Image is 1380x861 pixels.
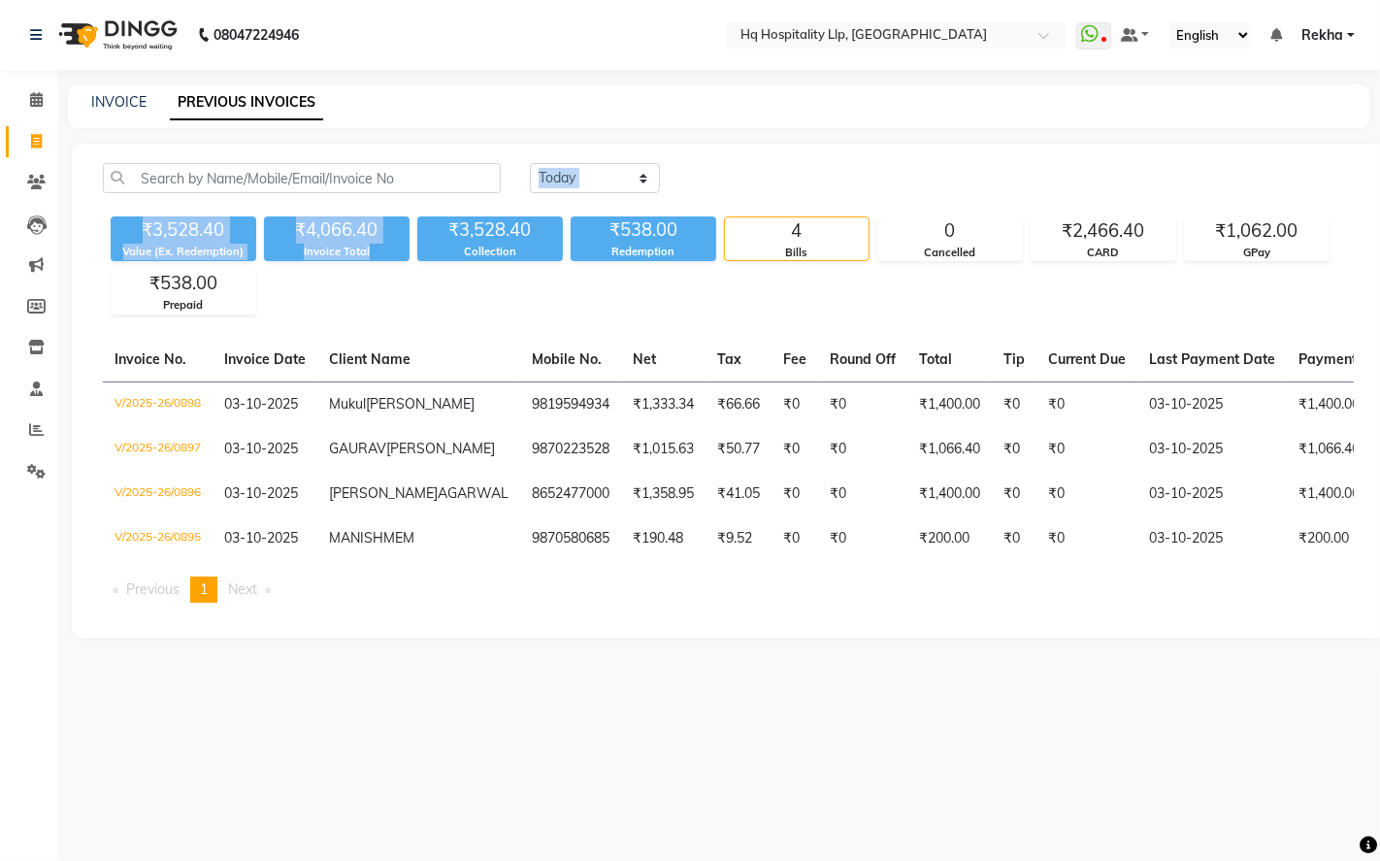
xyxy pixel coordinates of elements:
td: ₹0 [1036,427,1137,472]
td: ₹0 [992,381,1036,427]
div: ₹3,528.40 [111,216,256,244]
div: ₹2,466.40 [1032,217,1175,245]
td: V/2025-26/0897 [103,427,213,472]
td: ₹1,066.40 [907,427,992,472]
td: ₹0 [818,427,907,472]
td: ₹1,358.95 [621,472,706,516]
td: ₹0 [772,516,818,561]
td: ₹1,333.34 [621,381,706,427]
td: ₹0 [818,516,907,561]
td: ₹41.05 [706,472,772,516]
div: 4 [725,217,869,245]
span: Total [919,350,952,368]
td: ₹200.00 [907,516,992,561]
span: Invoice Date [224,350,306,368]
td: ₹1,015.63 [621,427,706,472]
div: ₹538.00 [571,216,716,244]
td: 9870223528 [520,427,621,472]
td: 03-10-2025 [1137,427,1287,472]
nav: Pagination [103,577,1354,603]
div: Invoice Total [264,244,410,260]
span: Fee [783,350,806,368]
span: MEM [383,529,414,546]
span: 03-10-2025 [224,484,298,502]
td: V/2025-26/0895 [103,516,213,561]
img: logo [49,8,182,62]
span: Mukul [329,395,366,413]
span: GAURAV [329,440,386,457]
td: ₹0 [772,427,818,472]
a: INVOICE [91,93,147,111]
td: ₹66.66 [706,381,772,427]
td: ₹0 [992,427,1036,472]
span: Previous [126,580,180,598]
div: Prepaid [112,297,255,314]
td: V/2025-26/0896 [103,472,213,516]
td: ₹1,400.00 [907,472,992,516]
div: ₹3,528.40 [417,216,563,244]
span: Next [228,580,257,598]
span: Last Payment Date [1149,350,1275,368]
td: ₹50.77 [706,427,772,472]
span: Rekha [1301,25,1343,46]
td: ₹0 [1036,516,1137,561]
div: CARD [1032,245,1175,261]
span: MANISH [329,529,383,546]
div: 0 [878,217,1022,245]
span: Tax [717,350,741,368]
div: Collection [417,244,563,260]
span: 03-10-2025 [224,395,298,413]
div: ₹538.00 [112,270,255,297]
span: 03-10-2025 [224,529,298,546]
td: ₹0 [772,472,818,516]
td: ₹0 [818,381,907,427]
span: [PERSON_NAME] [329,484,438,502]
input: Search by Name/Mobile/Email/Invoice No [103,163,501,193]
td: 03-10-2025 [1137,381,1287,427]
td: ₹0 [1036,381,1137,427]
td: 03-10-2025 [1137,472,1287,516]
div: ₹1,062.00 [1185,217,1329,245]
span: 03-10-2025 [224,440,298,457]
td: ₹190.48 [621,516,706,561]
span: Tip [1003,350,1025,368]
td: ₹0 [818,472,907,516]
span: 1 [200,580,208,598]
td: 9819594934 [520,381,621,427]
td: ₹0 [1036,472,1137,516]
div: Bills [725,245,869,261]
div: Value (Ex. Redemption) [111,244,256,260]
td: ₹0 [992,516,1036,561]
span: AGARWAL [438,484,509,502]
td: 03-10-2025 [1137,516,1287,561]
div: ₹4,066.40 [264,216,410,244]
span: Net [633,350,656,368]
td: ₹0 [992,472,1036,516]
td: 8652477000 [520,472,621,516]
span: Mobile No. [532,350,602,368]
td: V/2025-26/0898 [103,381,213,427]
td: 9870580685 [520,516,621,561]
div: Cancelled [878,245,1022,261]
td: ₹1,400.00 [907,381,992,427]
div: GPay [1185,245,1329,261]
span: [PERSON_NAME] [386,440,495,457]
b: 08047224946 [214,8,299,62]
td: ₹0 [772,381,818,427]
span: Current Due [1048,350,1126,368]
td: ₹9.52 [706,516,772,561]
div: Redemption [571,244,716,260]
span: Invoice No. [115,350,186,368]
span: Round Off [830,350,896,368]
span: Client Name [329,350,411,368]
a: PREVIOUS INVOICES [170,85,323,120]
span: [PERSON_NAME] [366,395,475,413]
